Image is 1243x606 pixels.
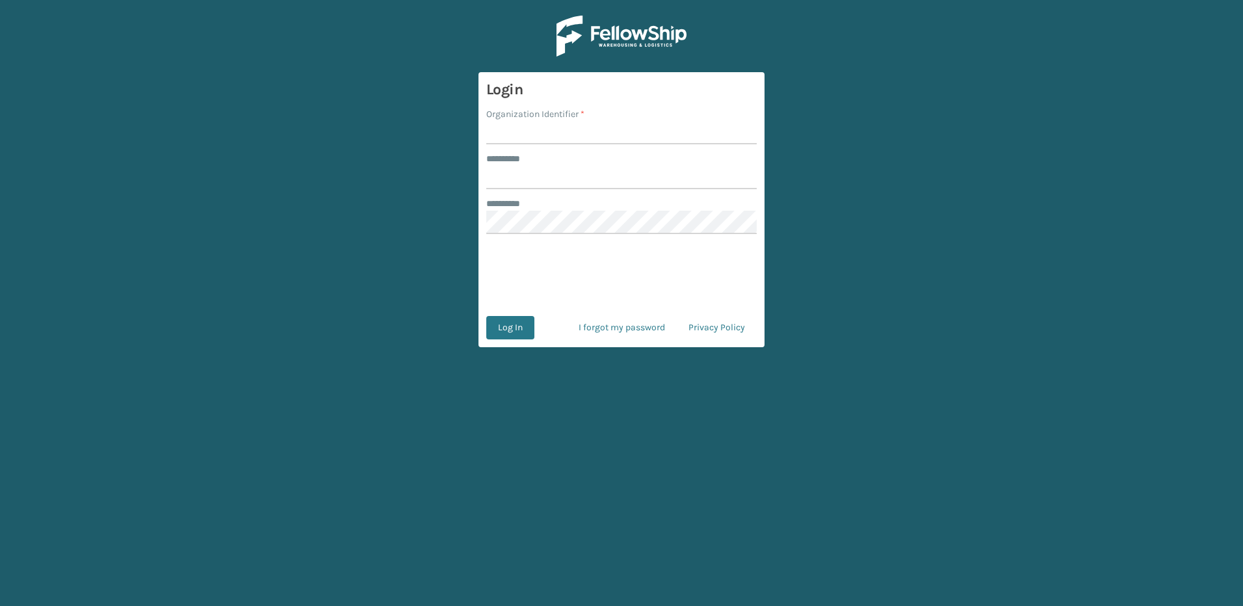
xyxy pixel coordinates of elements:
[677,316,757,339] a: Privacy Policy
[567,316,677,339] a: I forgot my password
[486,80,757,99] h3: Login
[486,107,584,121] label: Organization Identifier
[486,316,534,339] button: Log In
[556,16,687,57] img: Logo
[523,250,720,300] iframe: reCAPTCHA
